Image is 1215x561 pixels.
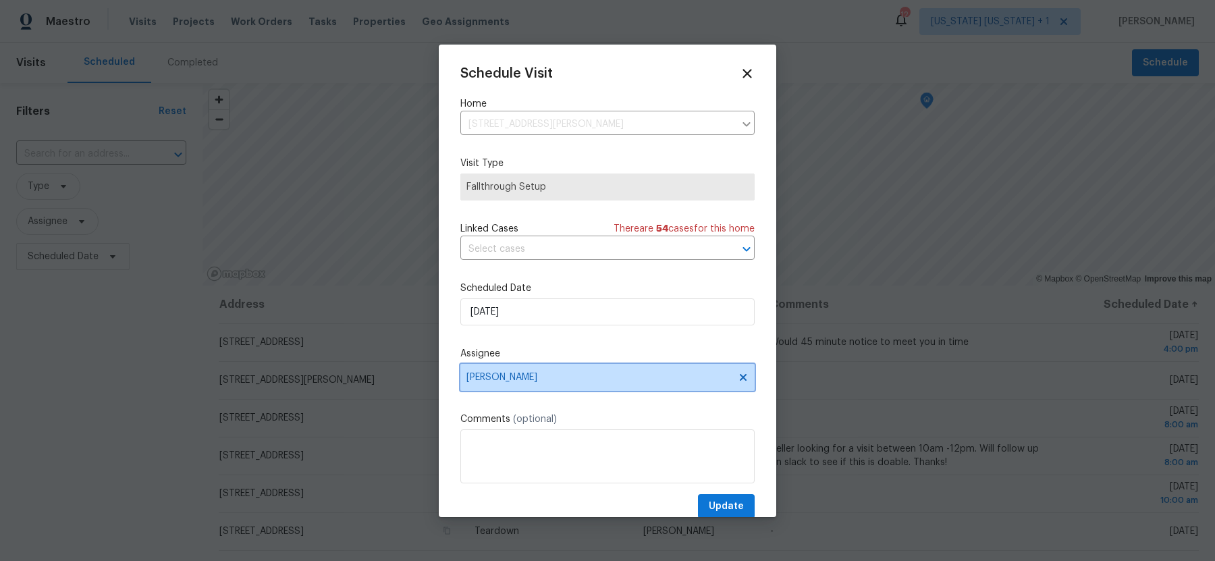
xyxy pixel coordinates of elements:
[656,224,668,234] span: 54
[460,412,755,426] label: Comments
[460,157,755,170] label: Visit Type
[460,97,755,111] label: Home
[466,372,731,383] span: [PERSON_NAME]
[698,494,755,519] button: Update
[709,498,744,515] span: Update
[460,67,553,80] span: Schedule Visit
[740,66,755,81] span: Close
[466,180,749,194] span: Fallthrough Setup
[460,239,717,260] input: Select cases
[513,415,557,424] span: (optional)
[460,114,734,135] input: Enter in an address
[737,240,756,259] button: Open
[460,282,755,295] label: Scheduled Date
[460,222,518,236] span: Linked Cases
[460,347,755,360] label: Assignee
[614,222,755,236] span: There are case s for this home
[460,298,755,325] input: M/D/YYYY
